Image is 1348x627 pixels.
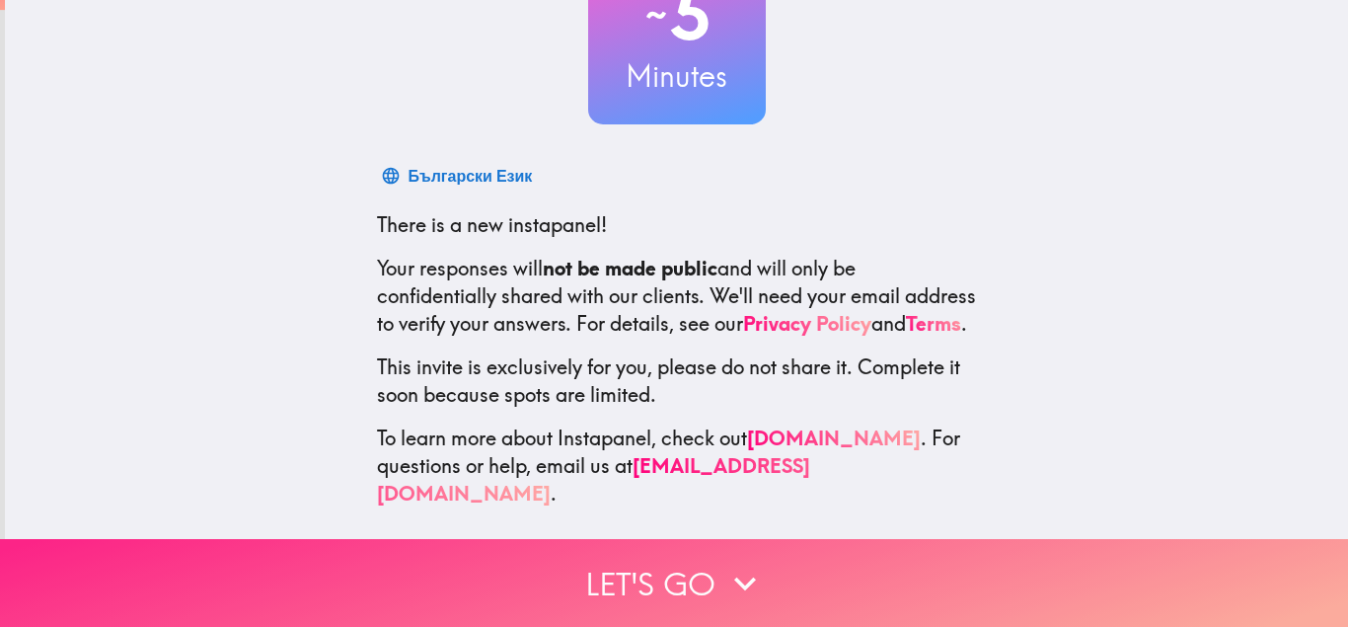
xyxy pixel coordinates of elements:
b: not be made public [543,256,717,280]
a: Terms [906,311,961,336]
div: Български Език [409,162,533,190]
h3: Minutes [588,55,766,97]
a: Privacy Policy [743,311,871,336]
span: There is a new instapanel! [377,212,607,237]
p: To learn more about Instapanel, check out . For questions or help, email us at . [377,425,977,508]
p: This invite is exclusively for you, please do not share it. Complete it soon because spots are li... [377,353,977,409]
a: [EMAIL_ADDRESS][DOMAIN_NAME] [377,453,810,506]
p: Your responses will and will only be confidentially shared with our clients. We'll need your emai... [377,255,977,338]
button: Български Език [377,156,541,196]
a: [DOMAIN_NAME] [747,426,921,450]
